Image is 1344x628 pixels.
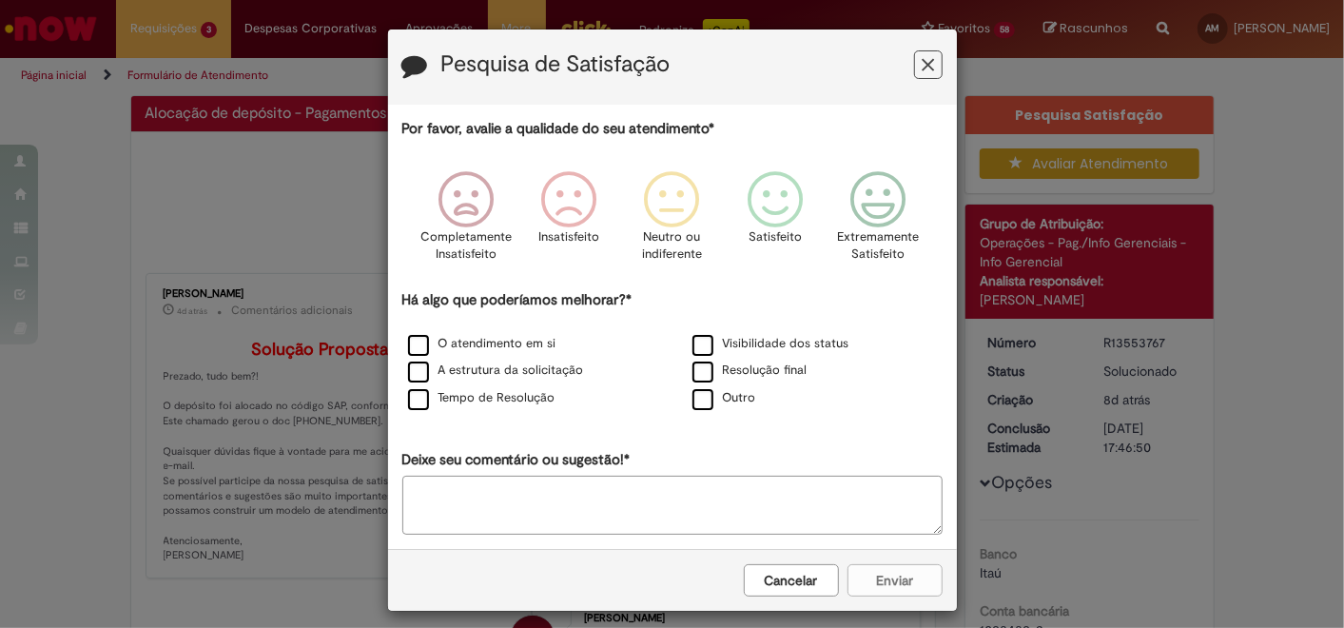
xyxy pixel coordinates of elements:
[692,362,808,380] label: Resolução final
[538,228,599,246] p: Insatisfeito
[727,157,824,287] div: Satisfeito
[520,157,617,287] div: Insatisfeito
[420,228,512,264] p: Completamente Insatisfeito
[692,389,756,407] label: Outro
[829,157,926,287] div: Extremamente Satisfeito
[418,157,515,287] div: Completamente Insatisfeito
[637,228,706,264] p: Neutro ou indiferente
[749,228,802,246] p: Satisfeito
[408,389,555,407] label: Tempo de Resolução
[402,450,631,470] label: Deixe seu comentário ou sugestão!*
[441,52,671,77] label: Pesquisa de Satisfação
[744,564,839,597] button: Cancelar
[408,335,556,353] label: O atendimento em si
[402,290,943,413] div: Há algo que poderíamos melhorar?*
[837,228,919,264] p: Extremamente Satisfeito
[408,362,584,380] label: A estrutura da solicitação
[692,335,849,353] label: Visibilidade dos status
[402,119,715,139] label: Por favor, avalie a qualidade do seu atendimento*
[623,157,720,287] div: Neutro ou indiferente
